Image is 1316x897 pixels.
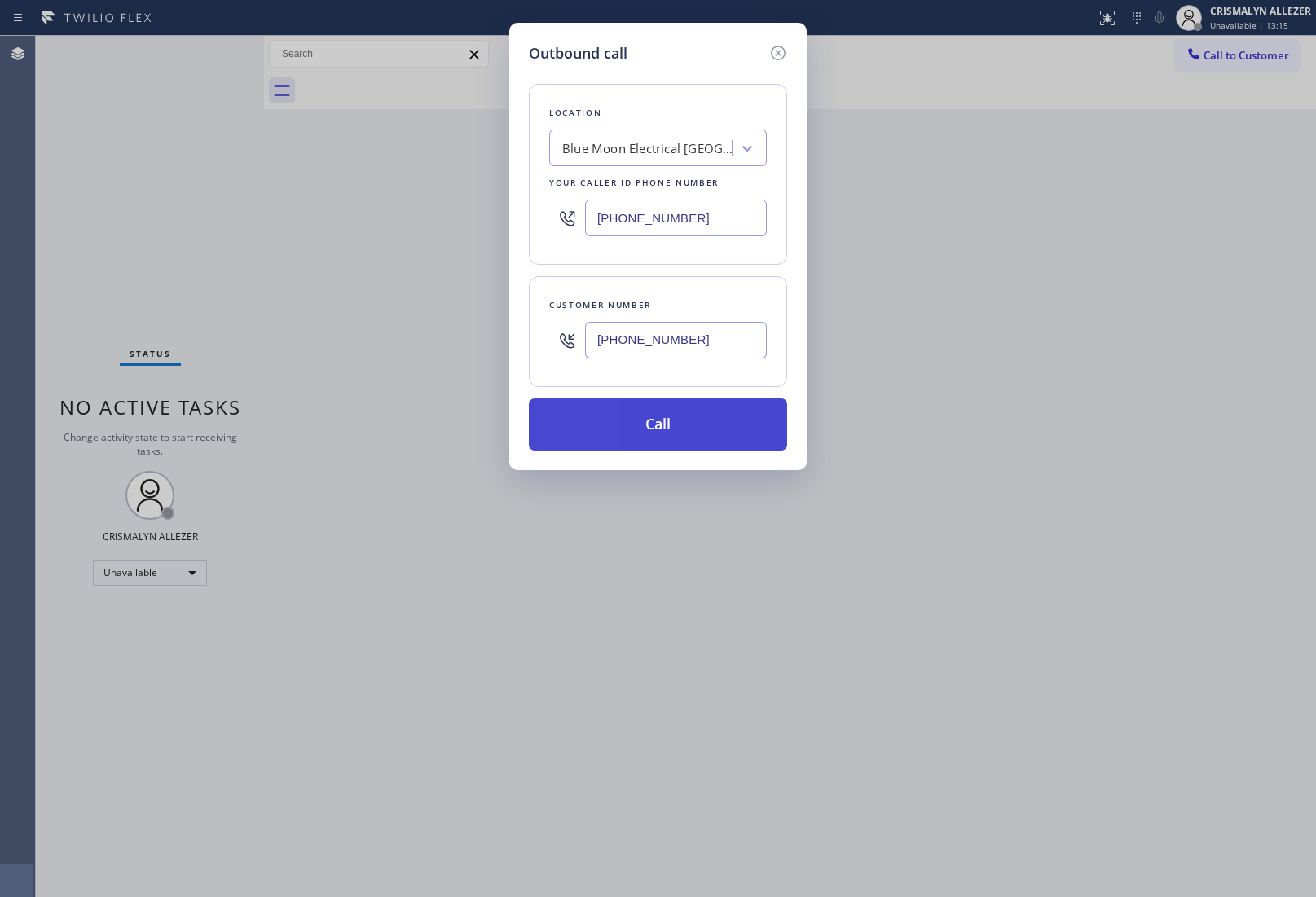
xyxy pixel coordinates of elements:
[529,42,627,64] h5: Outbound call
[549,104,767,121] div: Location
[549,297,767,314] div: Customer number
[529,398,787,451] button: Call
[562,139,733,158] div: Blue Moon Electrical [GEOGRAPHIC_DATA]
[549,174,767,191] div: Your caller id phone number
[585,200,767,236] input: (123) 456-7890
[585,322,767,358] input: (123) 456-7890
